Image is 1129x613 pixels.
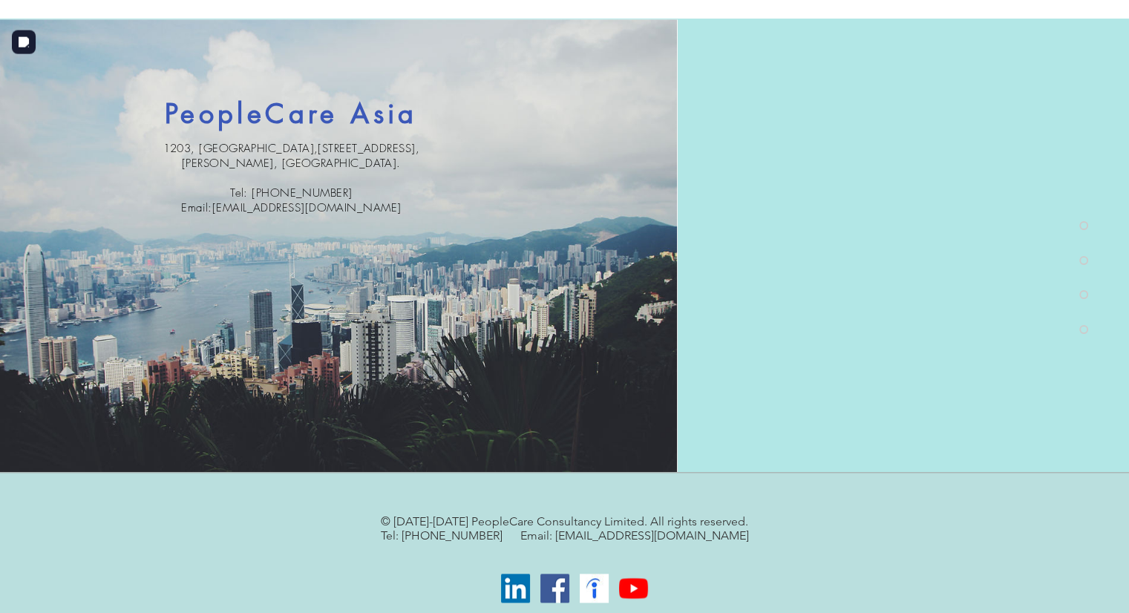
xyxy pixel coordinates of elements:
img: YouTube [619,574,648,603]
span: © [DATE]-[DATE] PeopleCare Consultancy Limited. All rights reserved. [381,514,748,528]
a: [EMAIL_ADDRESS][DOMAIN_NAME] [212,200,402,215]
span: Tel: [PHONE_NUMBER] [230,186,353,200]
span: 1203, [GEOGRAPHIC_DATA],[STREET_ADDRESS], [PERSON_NAME], [GEOGRAPHIC_DATA]. [163,141,419,171]
ul: Social Bar [501,574,648,603]
img: Facebook Social Icon [540,574,569,603]
span: PeopleCare Asia [165,96,418,131]
span: Tel: [PHONE_NUMBER] Email: [EMAIL_ADDRESS][DOMAIN_NAME] [381,514,749,542]
img: LinkedIn Social Icon [501,574,530,603]
nav: Page [1010,218,1088,337]
span: Email: [181,200,401,215]
img: indeed [580,574,609,603]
